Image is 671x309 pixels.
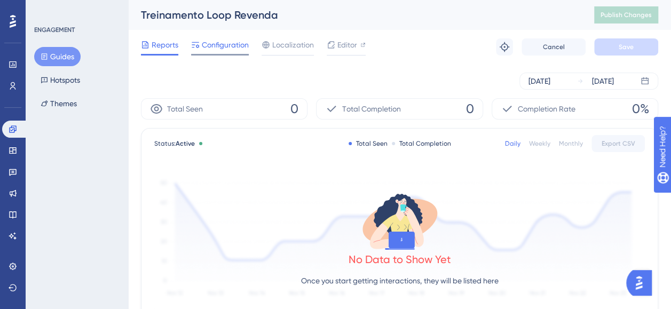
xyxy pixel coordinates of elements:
div: Total Completion [392,139,451,148]
div: Total Seen [349,139,388,148]
div: Daily [505,139,520,148]
span: Publish Changes [601,11,652,19]
div: ENGAGEMENT [34,26,75,34]
button: Publish Changes [594,6,658,23]
button: Save [594,38,658,56]
span: 0 [466,100,474,117]
span: Status: [154,139,195,148]
span: Total Completion [342,102,400,115]
span: Need Help? [25,3,67,15]
span: Cancel [543,43,565,51]
div: Monthly [559,139,583,148]
div: [DATE] [528,75,550,88]
button: Hotspots [34,70,86,90]
span: Export CSV [602,139,635,148]
div: Weekly [529,139,550,148]
span: 0% [632,100,649,117]
div: Treinamento Loop Revenda [141,7,567,22]
span: Save [619,43,634,51]
span: Editor [337,38,357,51]
span: Completion Rate [518,102,575,115]
span: Active [176,140,195,147]
span: Reports [152,38,178,51]
span: Localization [272,38,314,51]
button: Themes [34,94,83,113]
button: Cancel [522,38,586,56]
div: [DATE] [592,75,614,88]
p: Once you start getting interactions, they will be listed here [301,274,499,287]
span: Total Seen [167,102,203,115]
span: Configuration [202,38,249,51]
div: No Data to Show Yet [349,252,451,267]
iframe: UserGuiding AI Assistant Launcher [626,267,658,299]
span: 0 [290,100,298,117]
button: Guides [34,47,81,66]
button: Export CSV [591,135,645,152]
